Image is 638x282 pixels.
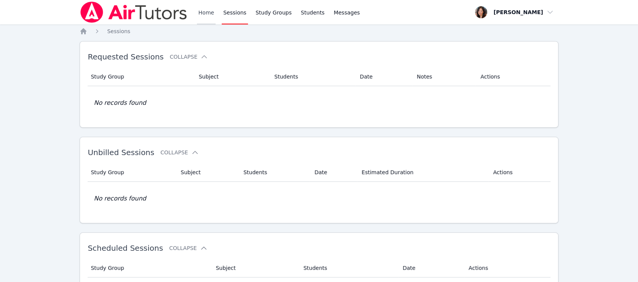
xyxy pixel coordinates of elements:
[88,244,163,253] span: Scheduled Sessions
[310,163,357,182] th: Date
[160,149,198,156] button: Collapse
[239,163,310,182] th: Students
[355,67,412,86] th: Date
[194,67,270,86] th: Subject
[299,259,398,277] th: Students
[80,27,558,35] nav: Breadcrumb
[107,27,130,35] a: Sessions
[176,163,239,182] th: Subject
[270,67,355,86] th: Students
[357,163,488,182] th: Estimated Duration
[398,259,464,277] th: Date
[88,148,154,157] span: Unbilled Sessions
[412,67,476,86] th: Notes
[334,9,360,16] span: Messages
[464,259,550,277] th: Actions
[170,53,208,61] button: Collapse
[211,259,299,277] th: Subject
[488,163,550,182] th: Actions
[88,67,194,86] th: Study Group
[88,163,176,182] th: Study Group
[88,52,163,61] span: Requested Sessions
[476,67,550,86] th: Actions
[169,244,207,252] button: Collapse
[88,86,550,120] td: No records found
[88,182,550,215] td: No records found
[107,28,130,34] span: Sessions
[80,2,187,23] img: Air Tutors
[88,259,211,277] th: Study Group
